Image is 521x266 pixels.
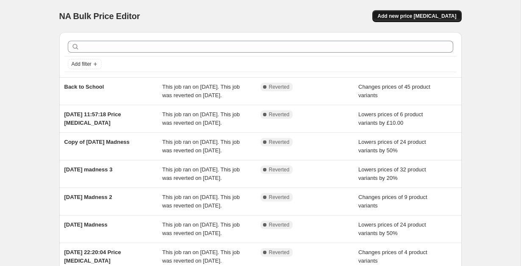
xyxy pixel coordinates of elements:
[269,249,290,256] span: Reverted
[64,84,104,90] span: Back to School
[269,139,290,146] span: Reverted
[162,111,240,126] span: This job ran on [DATE]. This job was reverted on [DATE].
[358,249,427,264] span: Changes prices of 4 product variants
[162,249,240,264] span: This job ran on [DATE]. This job was reverted on [DATE].
[377,13,456,20] span: Add new price [MEDICAL_DATA]
[269,166,290,173] span: Reverted
[269,84,290,90] span: Reverted
[372,10,461,22] button: Add new price [MEDICAL_DATA]
[269,111,290,118] span: Reverted
[358,194,427,209] span: Changes prices of 9 product variants
[64,139,130,145] span: Copy of [DATE] Madness
[162,84,240,98] span: This job ran on [DATE]. This job was reverted on [DATE].
[64,249,121,264] span: [DATE] 22:20:04 Price [MEDICAL_DATA]
[269,194,290,201] span: Reverted
[72,61,91,67] span: Add filter
[162,166,240,181] span: This job ran on [DATE]. This job was reverted on [DATE].
[64,166,113,173] span: [DATE] madness 3
[162,139,240,154] span: This job ran on [DATE]. This job was reverted on [DATE].
[68,59,102,69] button: Add filter
[64,221,108,228] span: [DATE] Madness
[358,111,423,126] span: Lowers prices of 6 product variants by £10.00
[162,194,240,209] span: This job ran on [DATE]. This job was reverted on [DATE].
[358,139,426,154] span: Lowers prices of 24 product variants by 50%
[162,221,240,236] span: This job ran on [DATE]. This job was reverted on [DATE].
[64,111,121,126] span: [DATE] 11:57:18 Price [MEDICAL_DATA]
[59,11,140,21] span: NA Bulk Price Editor
[358,221,426,236] span: Lowers prices of 24 product variants by 50%
[358,166,426,181] span: Lowers prices of 32 product variants by 20%
[64,194,112,200] span: [DATE] Madness 2
[269,221,290,228] span: Reverted
[358,84,430,98] span: Changes prices of 45 product variants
